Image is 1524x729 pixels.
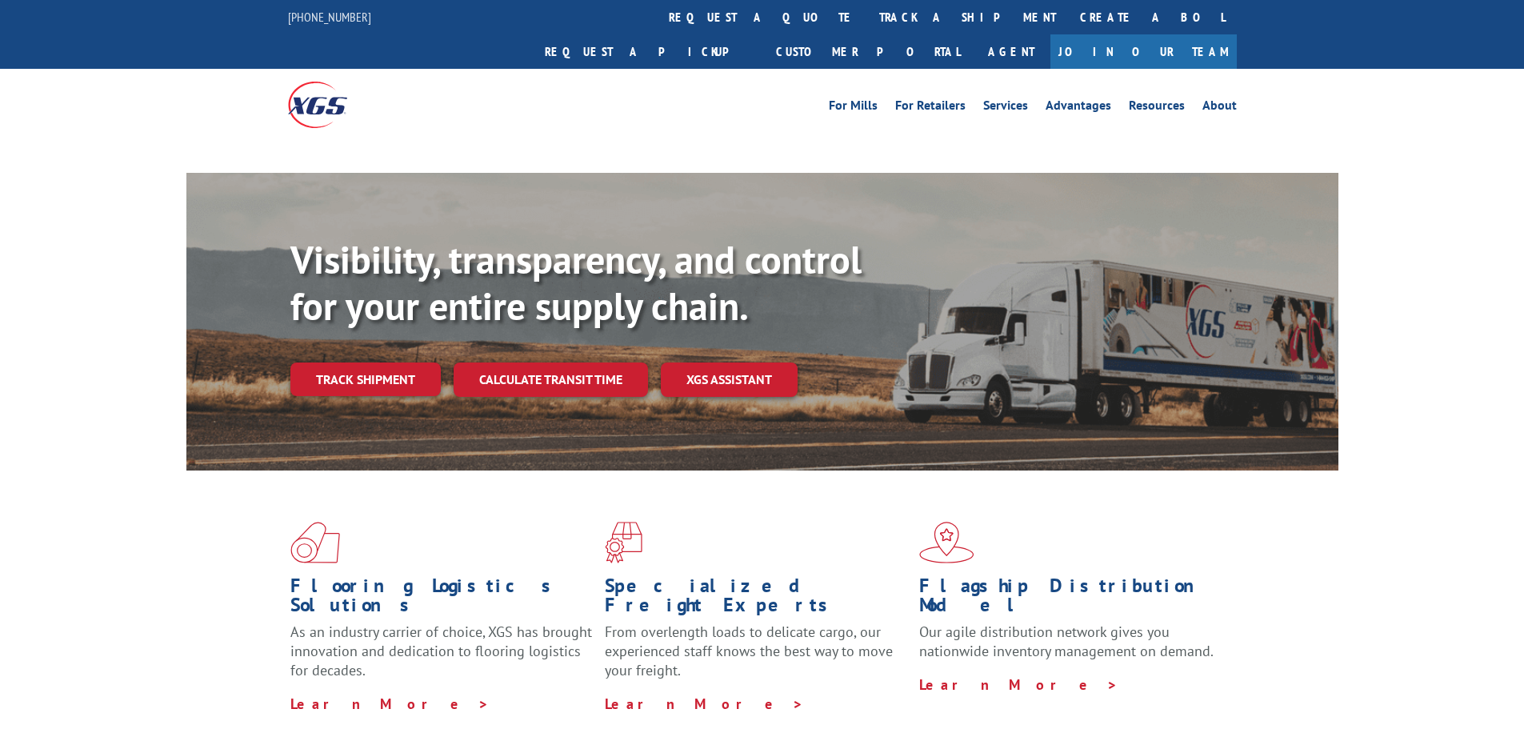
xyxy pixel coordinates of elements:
[764,34,972,69] a: Customer Portal
[1046,99,1111,117] a: Advantages
[1202,99,1237,117] a: About
[972,34,1050,69] a: Agent
[290,522,340,563] img: xgs-icon-total-supply-chain-intelligence-red
[605,522,642,563] img: xgs-icon-focused-on-flooring-red
[919,675,1118,694] a: Learn More >
[290,234,862,330] b: Visibility, transparency, and control for your entire supply chain.
[661,362,798,397] a: XGS ASSISTANT
[1129,99,1185,117] a: Resources
[288,9,371,25] a: [PHONE_NUMBER]
[454,362,648,397] a: Calculate transit time
[290,576,593,623] h1: Flooring Logistics Solutions
[605,623,907,694] p: From overlength loads to delicate cargo, our experienced staff knows the best way to move your fr...
[290,695,490,713] a: Learn More >
[1050,34,1237,69] a: Join Our Team
[895,99,966,117] a: For Retailers
[983,99,1028,117] a: Services
[605,576,907,623] h1: Specialized Freight Experts
[919,623,1214,660] span: Our agile distribution network gives you nationwide inventory management on demand.
[605,695,804,713] a: Learn More >
[290,362,441,396] a: Track shipment
[919,522,974,563] img: xgs-icon-flagship-distribution-model-red
[533,34,764,69] a: Request a pickup
[919,576,1222,623] h1: Flagship Distribution Model
[290,623,592,679] span: As an industry carrier of choice, XGS has brought innovation and dedication to flooring logistics...
[829,99,878,117] a: For Mills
